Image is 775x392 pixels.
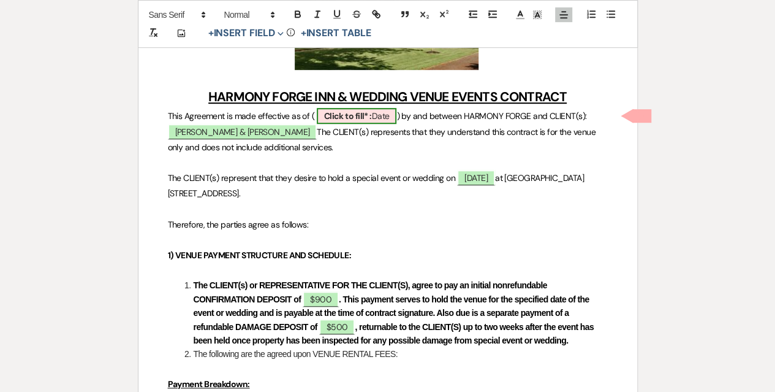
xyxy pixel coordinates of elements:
u: HARMONY FORGE INN & WEDDING VENUE EVENTS CONTRACT [208,88,567,106]
span: [DATE] [457,170,495,185]
button: +Insert Table [296,26,375,40]
strong: 1) VENUE PAYMENT STRUCTURE AND SCHEDULE: [168,250,352,261]
span: $900 [303,291,338,307]
span: Therefore, the parties agree as follows:​ [168,219,309,230]
span: + [300,28,306,38]
strong: , returnable to the CLIENT(S) up to two weeks after the event has been held once property has bee... [194,322,596,345]
span: Header Formats [219,7,279,22]
span: ) by and between HARMONY FORGE and CLIENT(s): [396,110,586,121]
span: This Agreement is made effective as of ( [168,110,315,121]
span: The CLIENT(s) represent that they desire to hold a special event or wedding on [168,172,455,183]
span: Date [317,108,397,124]
strong: The CLIENT(s) or REPRESENTATIVE FOR THE CLIENT(S), agree to pay an initial nonrefundable CONFIRMA... [194,280,549,304]
span: Text Color [512,7,529,22]
span: Alignment [555,7,572,22]
span: [PERSON_NAME] & [PERSON_NAME] [168,124,317,139]
b: Click to fill* : [324,110,372,121]
span: Text Background Color [529,7,546,22]
span: The CLIENT(s) represents that they understand this contract is for the venue only and does not in... [168,126,598,153]
span: $500 [319,319,355,334]
span: + [208,28,214,38]
u: Payment Breakdown: [168,379,250,390]
button: Insert Field [204,26,289,40]
li: The following are the agreed upon VENUE RENTAL FEES:​ [181,347,608,361]
strong: . This payment serves to hold the venue for the specified date of the event or wedding and is pay... [194,294,591,332]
